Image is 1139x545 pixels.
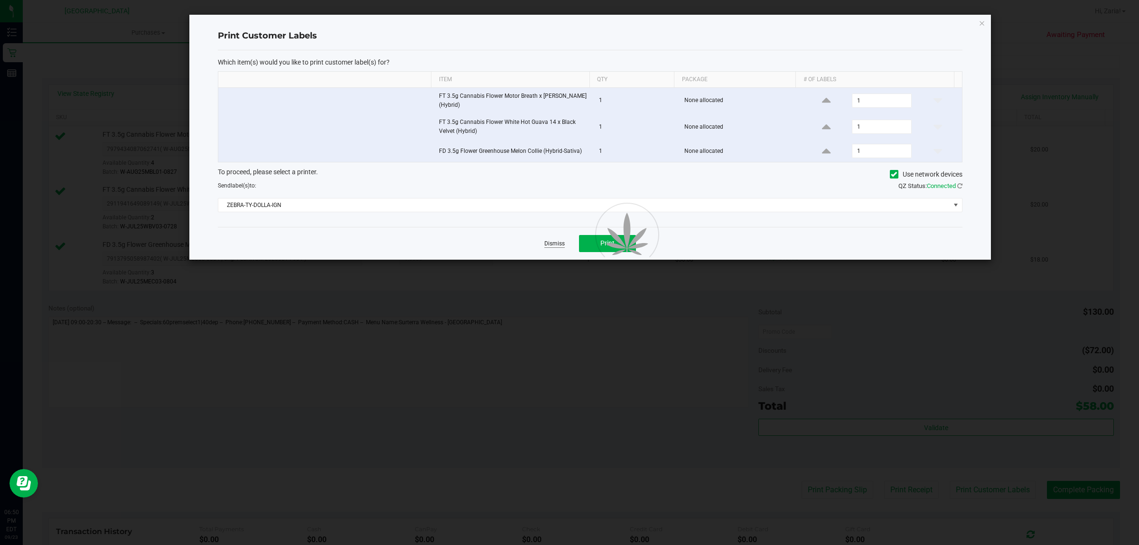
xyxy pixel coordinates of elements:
[898,182,962,189] span: QZ Status:
[679,88,802,114] td: None allocated
[679,114,802,140] td: None allocated
[795,72,954,88] th: # of labels
[218,58,962,66] p: Which item(s) would you like to print customer label(s) for?
[9,469,38,498] iframe: Resource center
[218,30,962,42] h4: Print Customer Labels
[433,140,593,162] td: FD 3.5g Flower Greenhouse Melon Collie (Hybrid-Sativa)
[593,140,679,162] td: 1
[218,182,256,189] span: Send to:
[433,88,593,114] td: FT 3.5g Cannabis Flower Motor Breath x [PERSON_NAME] (Hybrid)
[433,114,593,140] td: FT 3.5g Cannabis Flower White Hot Guava 14 x Black Velvet (Hybrid)
[927,182,956,189] span: Connected
[579,235,636,252] button: Print
[593,88,679,114] td: 1
[431,72,589,88] th: Item
[593,114,679,140] td: 1
[231,182,250,189] span: label(s)
[211,167,970,181] div: To proceed, please select a printer.
[890,169,962,179] label: Use network devices
[544,240,565,248] a: Dismiss
[674,72,795,88] th: Package
[679,140,802,162] td: None allocated
[218,198,950,212] span: ZEBRA-TY-DOLLA-IGN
